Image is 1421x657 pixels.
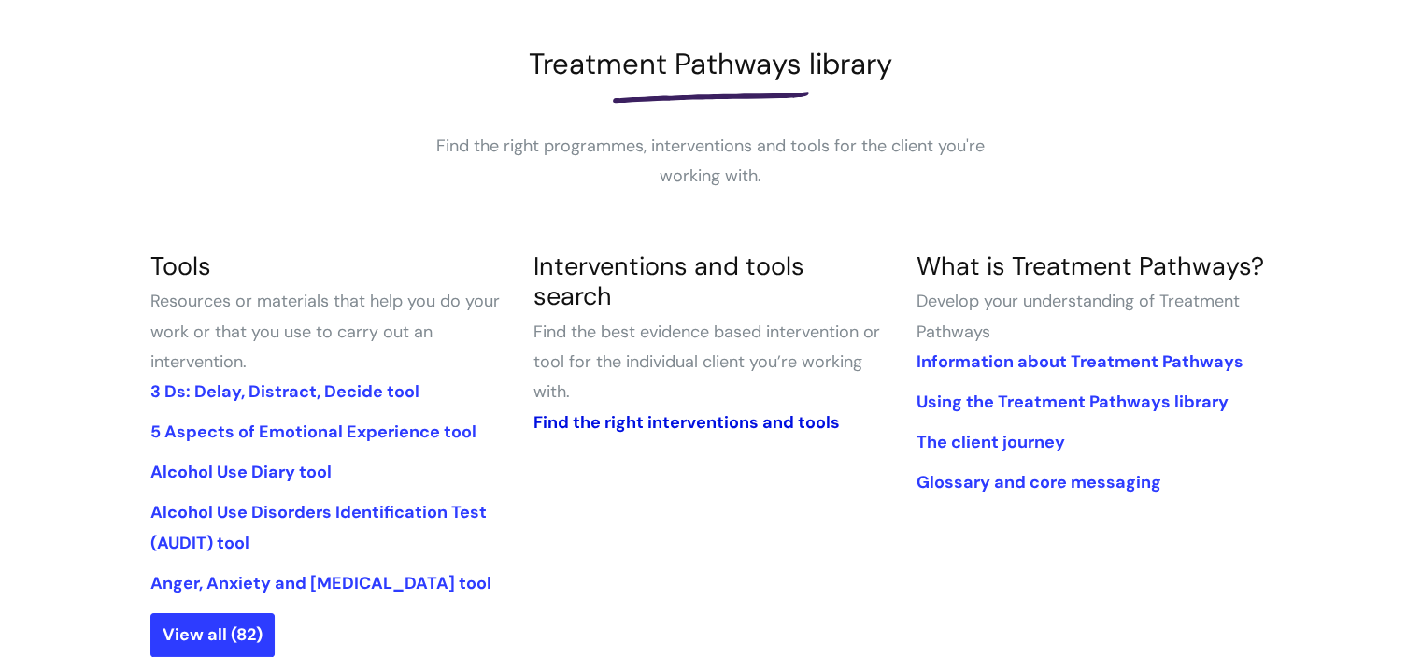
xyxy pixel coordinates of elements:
[150,461,332,483] a: Alcohol Use Diary tool
[150,572,491,594] a: Anger, Anxiety and [MEDICAL_DATA] tool
[150,250,211,282] a: Tools
[916,391,1228,413] a: Using the Treatment Pathways library
[533,321,879,404] span: Find the best evidence based intervention or tool for the individual client you’re working with.
[150,421,476,443] a: 5 Aspects of Emotional Experience tool
[533,411,839,434] a: Find the right interventions and tools
[150,613,275,656] a: View all (82)
[916,350,1243,373] a: Information about Treatment Pathways
[916,250,1263,282] a: What is Treatment Pathways?
[533,250,803,312] a: Interventions and tools search
[150,47,1272,81] h1: Treatment Pathways library
[916,431,1064,453] a: The client journey
[150,290,500,373] span: Resources or materials that help you do your work or that you use to carry out an intervention.
[916,290,1239,342] span: Develop your understanding of Treatment Pathways
[916,471,1160,493] a: Glossary and core messaging
[431,131,991,192] p: Find the right programmes, interventions and tools for the client you're working with.
[150,501,487,553] a: Alcohol Use Disorders Identification Test (AUDIT) tool
[150,380,419,403] a: 3 Ds: Delay, Distract, Decide tool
